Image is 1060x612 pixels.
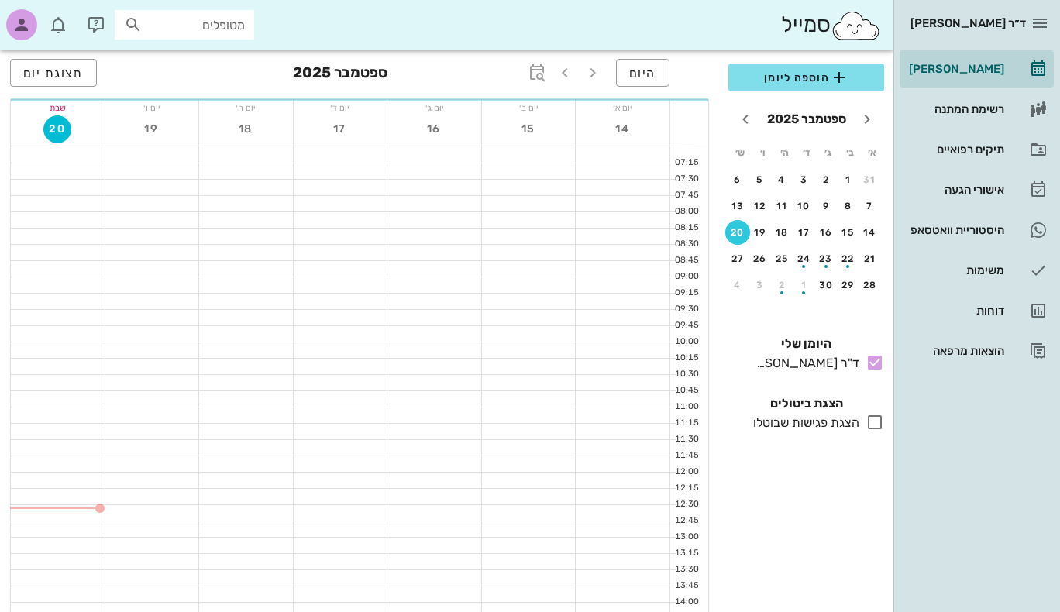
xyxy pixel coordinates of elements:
[836,246,861,271] button: 22
[900,131,1054,168] a: תיקים רפואיים
[769,273,794,297] button: 2
[670,303,702,316] div: 09:30
[138,115,166,143] button: 19
[576,100,669,115] div: יום א׳
[900,292,1054,329] a: דוחות
[748,280,773,291] div: 3
[900,211,1054,249] a: היסטוריית וואטסאפ
[748,201,773,211] div: 12
[814,167,838,192] button: 2
[814,194,838,218] button: 9
[906,224,1004,236] div: היסטוריית וואטסאפ
[725,280,750,291] div: 4
[792,273,817,297] button: 1
[769,253,794,264] div: 25
[670,368,702,381] div: 10:30
[792,227,817,238] div: 17
[836,227,861,238] div: 15
[836,280,861,291] div: 29
[421,115,449,143] button: 16
[421,122,449,136] span: 16
[44,122,71,136] span: 20
[748,246,773,271] button: 26
[858,273,883,297] button: 28
[670,531,702,544] div: 13:00
[232,122,260,136] span: 18
[725,220,750,245] button: 20
[906,143,1004,156] div: תיקים רפואיים
[814,220,838,245] button: 16
[814,174,838,185] div: 2
[750,354,859,373] div: ד"ר [PERSON_NAME]
[616,59,669,87] button: היום
[796,139,816,166] th: ד׳
[105,100,199,115] div: יום ו׳
[670,156,702,170] div: 07:15
[728,64,884,91] button: הוספה ליומן
[670,189,702,202] div: 07:45
[748,194,773,218] button: 12
[482,100,576,115] div: יום ב׳
[814,201,838,211] div: 9
[670,222,702,235] div: 08:15
[728,394,884,413] h4: הצגת ביטולים
[11,100,105,115] div: שבת
[138,122,166,136] span: 19
[670,270,702,284] div: 09:00
[814,227,838,238] div: 16
[752,139,772,166] th: ו׳
[670,401,702,414] div: 11:00
[792,174,817,185] div: 3
[670,238,702,251] div: 08:30
[387,100,481,115] div: יום ג׳
[730,139,750,166] th: ש׳
[515,115,542,143] button: 15
[836,201,861,211] div: 8
[836,220,861,245] button: 15
[199,100,293,115] div: יום ה׳
[862,139,883,166] th: א׳
[900,91,1054,128] a: רשימת המתנה
[774,139,794,166] th: ה׳
[906,264,1004,277] div: משימות
[725,201,750,211] div: 13
[725,253,750,264] div: 27
[670,433,702,446] div: 11:30
[906,304,1004,317] div: דוחות
[781,9,881,42] div: סמייל
[670,287,702,300] div: 09:15
[670,498,702,511] div: 12:30
[910,16,1026,30] span: ד״ר [PERSON_NAME]
[769,227,794,238] div: 18
[840,139,860,166] th: ב׳
[906,184,1004,196] div: אישורי הגעה
[858,201,883,211] div: 7
[836,273,861,297] button: 29
[670,352,702,365] div: 10:15
[836,167,861,192] button: 1
[670,205,702,218] div: 08:00
[670,254,702,267] div: 08:45
[293,59,387,90] h3: ספטמבר 2025
[748,273,773,297] button: 3
[748,174,773,185] div: 5
[747,414,859,432] div: הצגת פגישות שבוטלו
[906,63,1004,75] div: [PERSON_NAME]
[725,194,750,218] button: 13
[670,335,702,349] div: 10:00
[769,201,794,211] div: 11
[670,547,702,560] div: 13:15
[515,122,542,136] span: 15
[769,280,794,291] div: 2
[670,563,702,576] div: 13:30
[670,449,702,462] div: 11:45
[670,319,702,332] div: 09:45
[725,227,750,238] div: 20
[792,167,817,192] button: 3
[46,12,55,22] span: תג
[792,194,817,218] button: 10
[792,246,817,271] button: 24
[731,105,759,133] button: חודש הבא
[748,227,773,238] div: 19
[629,66,656,81] span: היום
